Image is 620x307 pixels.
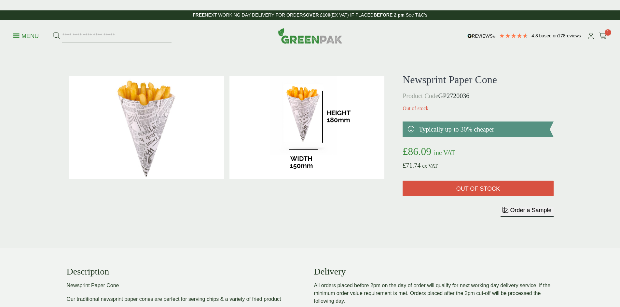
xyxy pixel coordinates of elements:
[278,28,342,44] img: GreenPak Supplies
[67,266,306,277] h3: Description
[403,146,431,157] bdi: 86.09
[13,32,39,39] a: Menu
[67,282,306,289] p: Newsprint Paper Cone
[403,73,553,86] h1: Newsprint Paper Cone
[605,29,611,36] span: 1
[374,12,405,18] strong: BEFORE 2 pm
[69,76,224,179] img: 2720036 Newsprint Paper Chip Cone
[67,295,306,303] p: Our traditional newsprint paper cones are perfect for serving chips & a variety of fried product
[229,76,384,179] img: 2720036 Newsprint Paper Chip Cone DIMS
[501,207,553,217] button: Order a Sample
[587,33,595,39] i: My Account
[403,162,406,169] span: £
[531,33,539,38] span: 4.8
[406,12,427,18] a: See T&C's
[314,266,554,277] h3: Delivery
[403,162,420,169] bdi: 71.74
[403,92,438,99] span: Product Code
[467,34,496,38] img: REVIEWS.io
[434,149,455,156] span: inc VAT
[599,31,607,41] a: 1
[422,163,438,169] span: ex VAT
[306,12,330,18] strong: OVER £100
[193,12,205,18] strong: FREE
[558,33,565,38] span: 178
[403,105,553,112] p: Out of stock
[456,185,500,193] span: Out of stock
[403,146,408,157] span: £
[13,32,39,40] p: Menu
[403,91,553,101] p: GP2720036
[499,33,528,39] div: 4.78 Stars
[599,33,607,39] i: Cart
[314,282,554,305] p: All orders placed before 2pm on the day of order will qualify for next working day delivery servi...
[566,33,581,38] span: reviews
[510,207,551,213] span: Order a Sample
[539,33,558,38] span: Based on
